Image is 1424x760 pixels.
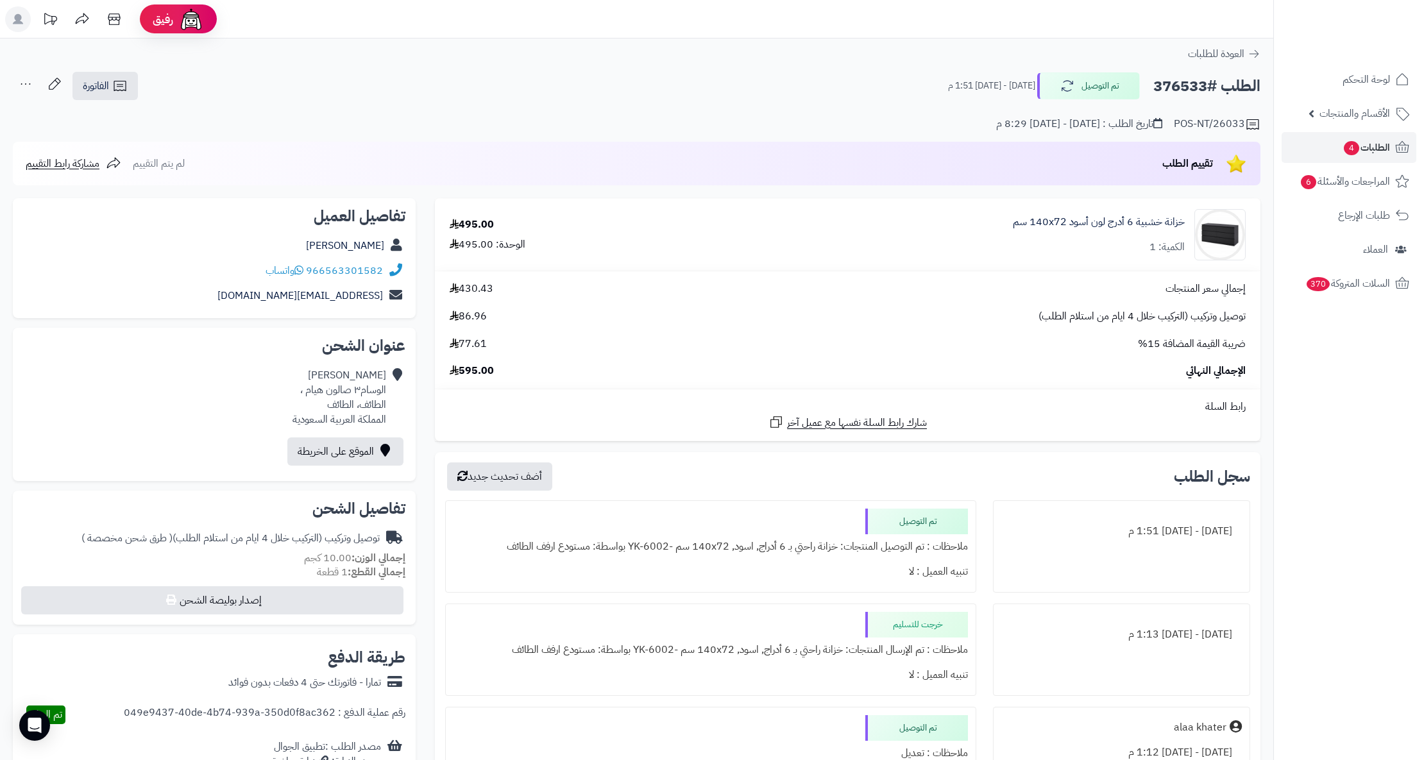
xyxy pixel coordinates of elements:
div: ملاحظات : تم الإرسال المنتجات: خزانة راحتي بـ 6 أدراج, اسود, ‎140x72 سم‏ -YK-6002 بواسطة: مستودع ... [453,638,968,663]
a: الموقع على الخريطة [287,437,403,466]
span: الفاتورة [83,78,109,94]
div: تمارا - فاتورتك حتى 4 دفعات بدون فوائد [228,675,381,690]
a: لوحة التحكم [1282,64,1416,95]
h2: الطلب #376533 [1153,73,1260,99]
span: العودة للطلبات [1188,46,1244,62]
span: 6 [1301,175,1316,189]
strong: إجمالي القطع: [348,564,405,580]
div: POS-NT/26033 [1174,117,1260,132]
span: الإجمالي النهائي [1186,364,1246,378]
h2: عنوان الشحن [23,338,405,353]
span: العملاء [1363,241,1388,258]
span: ( طرق شحن مخصصة ) [81,530,173,546]
a: الفاتورة [72,72,138,100]
a: الطلبات4 [1282,132,1416,163]
div: الوحدة: 495.00 [450,237,525,252]
h3: سجل الطلب [1174,469,1250,484]
div: alaa khater [1174,720,1226,735]
span: لم يتم التقييم [133,156,185,171]
h2: تفاصيل الشحن [23,501,405,516]
img: 1735224706-1-90x90.jpg [1195,209,1245,260]
div: خرجت للتسليم [865,612,968,638]
img: ai-face.png [178,6,204,32]
div: تنبيه العميل : لا [453,559,968,584]
span: 370 [1307,277,1330,291]
button: أضف تحديث جديد [447,462,552,491]
div: Open Intercom Messenger [19,710,50,741]
div: تم التوصيل [865,509,968,534]
span: مشاركة رابط التقييم [26,156,99,171]
span: الأقسام والمنتجات [1319,105,1390,122]
span: لوحة التحكم [1343,71,1390,89]
div: [DATE] - [DATE] 1:13 م [1001,622,1242,647]
span: ضريبة القيمة المضافة 15% [1138,337,1246,351]
span: 430.43 [450,282,493,296]
span: 4 [1344,141,1359,155]
div: توصيل وتركيب (التركيب خلال 4 ايام من استلام الطلب) [81,531,380,546]
span: المراجعات والأسئلة [1300,173,1390,190]
img: logo-2.png [1337,34,1412,61]
a: مشاركة رابط التقييم [26,156,121,171]
span: طلبات الإرجاع [1338,207,1390,224]
div: تنبيه العميل : لا [453,663,968,688]
button: تم التوصيل [1037,72,1140,99]
div: رابط السلة [440,400,1255,414]
a: المراجعات والأسئلة6 [1282,166,1416,197]
div: الكمية: 1 [1149,240,1185,255]
div: تاريخ الطلب : [DATE] - [DATE] 8:29 م [996,117,1162,131]
span: السلات المتروكة [1305,274,1390,292]
h2: طريقة الدفع [328,650,405,665]
a: تحديثات المنصة [34,6,66,35]
button: إصدار بوليصة الشحن [21,586,403,614]
span: إجمالي سعر المنتجات [1165,282,1246,296]
h2: تفاصيل العميل [23,208,405,224]
span: تم الدفع [30,707,62,722]
div: رقم عملية الدفع : 049e9437-40de-4b74-939a-350d0f8ac362 [124,705,405,724]
a: العودة للطلبات [1188,46,1260,62]
span: تقييم الطلب [1162,156,1213,171]
span: رفيق [153,12,173,27]
a: شارك رابط السلة نفسها مع عميل آخر [768,414,927,430]
a: السلات المتروكة370 [1282,268,1416,299]
strong: إجمالي الوزن: [352,550,405,566]
div: ملاحظات : تم التوصيل المنتجات: خزانة راحتي بـ 6 أدراج, اسود, ‎140x72 سم‏ -YK-6002 بواسطة: مستودع ... [453,534,968,559]
span: 77.61 [450,337,487,351]
a: [PERSON_NAME] [306,238,384,253]
small: 10.00 كجم [304,550,405,566]
a: العملاء [1282,234,1416,265]
a: [EMAIL_ADDRESS][DOMAIN_NAME] [217,288,383,303]
a: خزانة خشبية 6 أدرج لون أسود 140x72 سم [1013,215,1185,230]
a: 966563301582 [306,263,383,278]
small: 1 قطعة [317,564,405,580]
span: 595.00 [450,364,494,378]
a: واتساب [266,263,303,278]
span: 86.96 [450,309,487,324]
div: [DATE] - [DATE] 1:51 م [1001,519,1242,544]
div: [PERSON_NAME] الوسام٣ صالون هيام ، الطائف، الطائف المملكة العربية السعودية [292,368,386,426]
a: طلبات الإرجاع [1282,200,1416,231]
div: تم التوصيل [865,715,968,741]
div: 495.00 [450,217,494,232]
small: [DATE] - [DATE] 1:51 م [948,80,1035,92]
span: الطلبات [1343,139,1390,156]
span: شارك رابط السلة نفسها مع عميل آخر [787,416,927,430]
span: توصيل وتركيب (التركيب خلال 4 ايام من استلام الطلب) [1038,309,1246,324]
